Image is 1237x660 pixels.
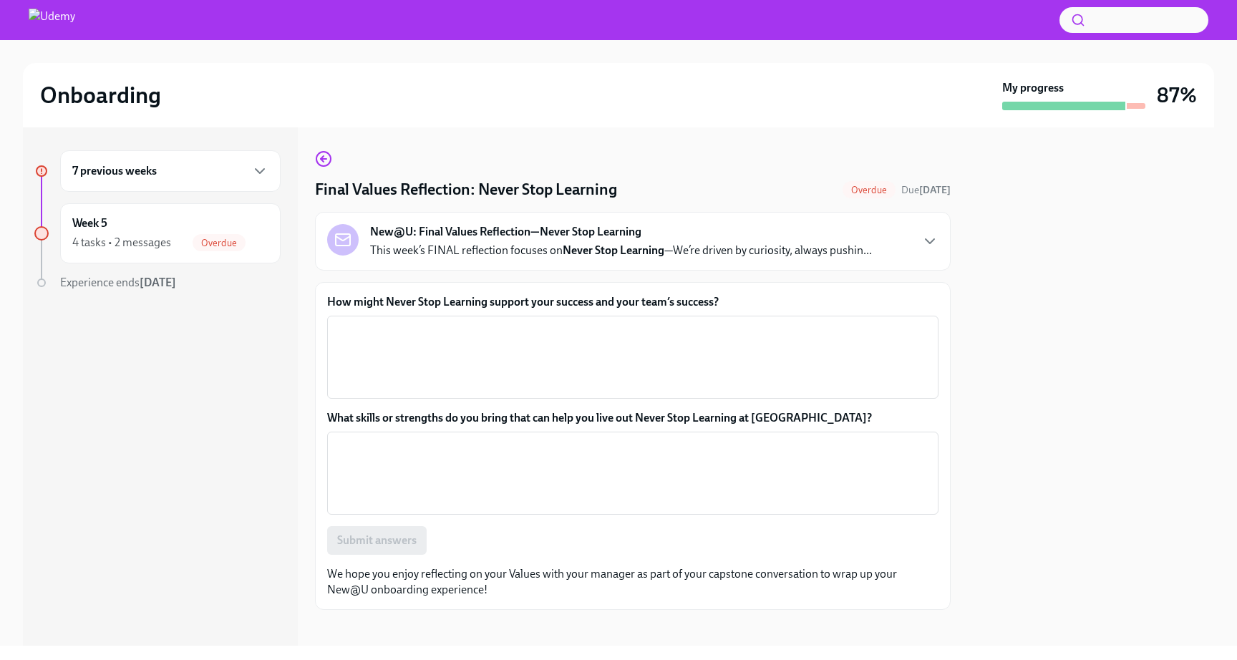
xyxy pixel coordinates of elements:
p: We hope you enjoy reflecting on your Values with your manager as part of your capstone conversati... [327,566,938,598]
span: Overdue [843,185,896,195]
label: What skills or strengths do you bring that can help you live out Never Stop Learning at [GEOGRAPH... [327,410,938,426]
strong: [DATE] [140,276,176,289]
span: Due [901,184,951,196]
h2: Onboarding [40,81,161,110]
a: Week 54 tasks • 2 messagesOverdue [34,203,281,263]
span: October 13th, 2025 05:30 [901,183,951,197]
strong: Never Stop Learning [563,243,664,257]
h4: Final Values Reflection: Never Stop Learning [315,179,617,200]
img: Udemy [29,9,75,31]
strong: New@U: Final Values Reflection—Never Stop Learning [370,224,641,240]
label: How might Never Stop Learning support your success and your team’s success? [327,294,938,310]
h6: Week 5 [72,215,107,231]
p: This week’s FINAL reflection focuses on —We’re driven by curiosity, always pushin... [370,243,872,258]
span: Overdue [193,238,246,248]
h6: 7 previous weeks [72,163,157,179]
strong: My progress [1002,80,1064,96]
div: 7 previous weeks [60,150,281,192]
h3: 87% [1157,82,1197,108]
strong: [DATE] [919,184,951,196]
span: Experience ends [60,276,176,289]
div: 4 tasks • 2 messages [72,235,171,251]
